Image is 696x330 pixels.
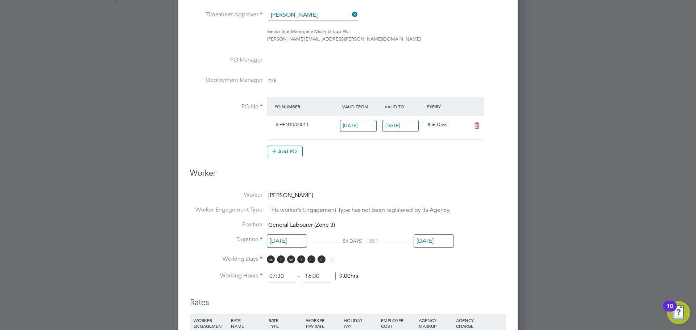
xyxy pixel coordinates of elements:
[268,206,450,214] span: This worker's Engagement Type has not been registered by its Agency.
[335,272,358,280] span: 9.00hrs
[190,103,262,110] label: PO No
[190,11,262,18] label: Timesheet Approver
[296,272,301,280] span: ‐
[190,221,262,229] label: Position
[343,238,361,244] span: 54 DAYS
[190,56,262,64] label: PO Manager
[190,236,262,243] label: Duration
[190,206,262,214] label: Worker Engagement Type
[267,36,421,42] span: [PERSON_NAME][EMAIL_ADDRESS][PERSON_NAME][DOMAIN_NAME]
[268,10,358,21] input: Search for...
[425,100,467,113] div: Expiry
[190,290,506,308] h3: Rates
[340,120,377,132] input: Select one
[268,192,313,199] span: [PERSON_NAME]
[190,255,262,263] label: Working Days
[275,121,308,128] span: S-HFN10/00011
[273,100,340,113] div: PO Number
[302,270,330,283] input: 17:00
[190,191,262,199] label: Worker
[287,255,295,263] span: W
[382,120,419,132] input: Select one
[277,255,285,263] span: T
[190,272,262,280] label: Working Hours
[315,28,348,34] span: Vistry Group Plc
[267,146,303,157] button: Add PO
[667,301,690,324] button: Open Resource Center, 10 new notifications
[667,306,673,316] div: 10
[414,234,454,248] input: Select one
[268,221,335,229] span: General Labourer (Zone 3)
[267,234,307,248] input: Select one
[297,255,305,263] span: T
[267,255,275,263] span: M
[340,100,383,113] div: Valid From
[267,270,295,283] input: 08:00
[361,238,378,244] span: ( + 35 )
[328,255,336,263] span: S
[190,168,506,184] h3: Worker
[190,76,262,84] label: Deployment Manager
[428,121,447,128] span: 856 Days
[267,28,315,34] span: Senior Site Manager at
[268,76,277,84] span: n/a
[318,255,326,263] span: S
[383,100,425,113] div: Valid To
[307,255,315,263] span: F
